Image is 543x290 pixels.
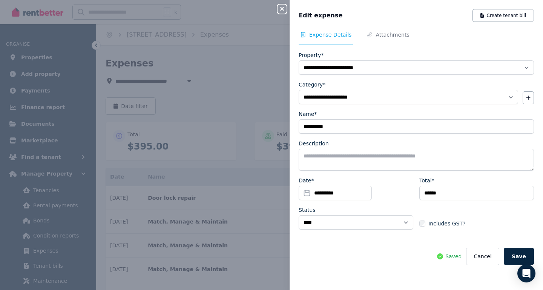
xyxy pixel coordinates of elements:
[309,31,351,39] span: Expense Details
[299,140,329,147] label: Description
[466,248,499,265] button: Cancel
[419,177,434,184] label: Total*
[299,206,316,214] label: Status
[445,253,462,260] span: Saved
[376,31,409,39] span: Attachments
[299,51,324,59] label: Property*
[472,9,534,22] button: Create tenant bill
[419,221,425,227] input: Includes GST?
[299,177,314,184] label: Date*
[299,110,317,118] label: Name*
[504,248,534,265] button: Save
[299,11,342,20] span: Edit expense
[428,220,465,227] span: Includes GST?
[299,31,534,45] nav: Tabs
[517,264,535,282] div: Open Intercom Messenger
[299,81,325,88] label: Category*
